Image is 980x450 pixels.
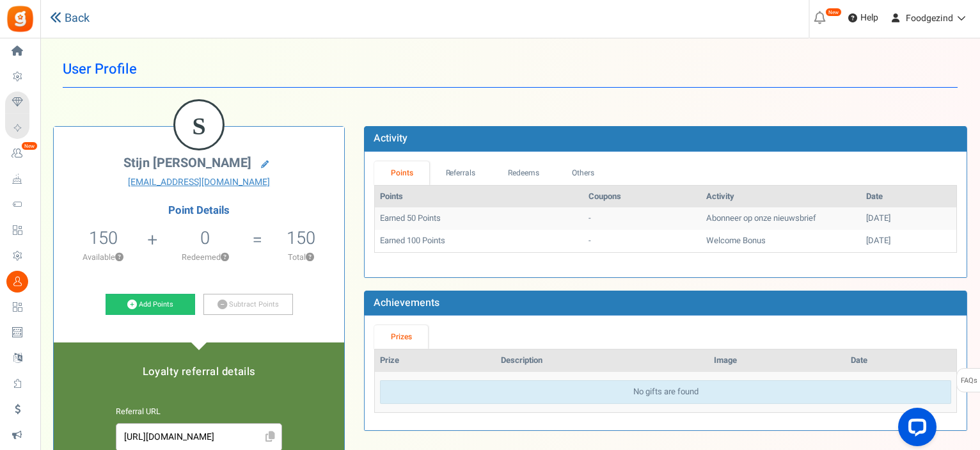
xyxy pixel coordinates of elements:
[857,12,878,24] span: Help
[583,230,702,252] td: -
[375,230,583,252] td: Earned 100 Points
[115,253,123,262] button: ?
[709,350,846,372] th: Image
[825,8,842,17] em: New
[89,225,118,251] span: 150
[116,408,282,417] h6: Referral URL
[846,350,956,372] th: Date
[260,426,280,449] span: Click to Copy
[583,207,702,230] td: -
[701,230,861,252] td: Welcome Bonus
[6,4,35,33] img: Gratisfaction
[492,161,556,185] a: Redeems
[60,252,146,263] p: Available
[375,207,583,230] td: Earned 50 Points
[375,186,583,208] th: Points
[63,51,958,88] h1: User Profile
[960,369,977,393] span: FAQs
[380,380,951,404] div: No gifts are found
[54,205,344,216] h4: Point Details
[375,350,496,372] th: Prize
[583,186,702,208] th: Coupons
[866,235,951,247] div: [DATE]
[123,154,251,172] span: Stijn [PERSON_NAME]
[159,252,251,263] p: Redeemed
[906,12,953,25] span: Foodgezind
[374,295,439,310] b: Achievements
[843,8,883,28] a: Help
[21,141,38,150] em: New
[555,161,610,185] a: Others
[203,294,293,316] a: Subtract Points
[701,186,861,208] th: Activity
[5,143,35,165] a: New
[701,207,861,230] td: Abonneer op onze nieuwsbrief
[374,131,407,146] b: Activity
[106,294,195,316] a: Add Points
[287,229,315,248] h5: 150
[496,350,709,372] th: Description
[221,253,229,262] button: ?
[175,101,223,151] figcaption: S
[67,366,331,378] h5: Loyalty referral details
[374,325,428,349] a: Prizes
[861,186,956,208] th: Date
[866,213,951,225] div: [DATE]
[63,176,335,189] a: [EMAIL_ADDRESS][DOMAIN_NAME]
[374,161,429,185] a: Points
[429,161,492,185] a: Referrals
[200,229,210,248] h5: 0
[306,253,314,262] button: ?
[264,252,338,263] p: Total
